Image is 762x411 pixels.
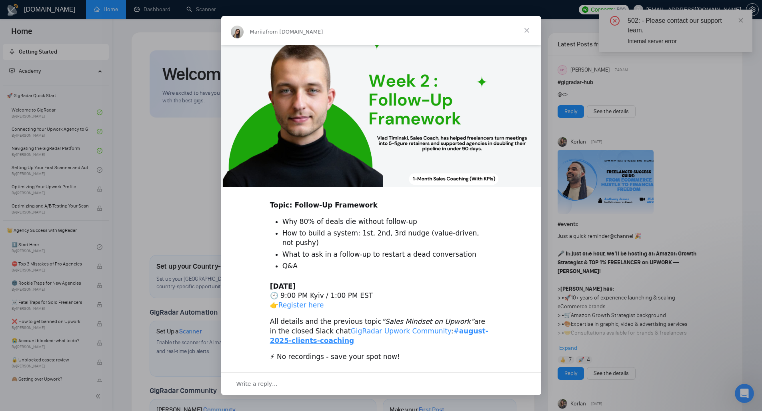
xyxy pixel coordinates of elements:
[231,26,244,38] img: Profile image for Mariia
[270,317,492,345] div: All details and the previous topic are in the closed Slack chat :
[236,379,278,389] span: Write a reply…
[282,261,492,271] li: Q&A
[270,201,378,209] b: Topic: Follow-Up Framework
[221,372,541,395] div: Open conversation and reply
[282,250,492,259] li: What to ask in a follow-up to restart a dead conversation
[351,327,451,335] a: GigRadar Upwork Community
[266,29,323,35] span: from [DOMAIN_NAME]
[270,327,488,345] b: august-2025-clients-coaching
[270,327,488,345] a: #august-2025-clients-coaching
[282,217,492,227] li: Why 80% of deals die without follow-up
[270,282,492,310] div: 🕘 9:00 PM Kyiv / 1:00 PM EST 👉
[512,16,541,45] span: Close
[282,229,492,248] li: How to build a system: 1st, 2nd, 3rd nudge (value-driven, not pushy)
[250,29,266,35] span: Mariia
[382,317,474,325] i: “Sales Mindset on Upwork”
[278,301,324,309] a: Register here
[270,282,296,290] b: [DATE]
[270,352,492,362] div: ⚡ No recordings - save your spot now!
